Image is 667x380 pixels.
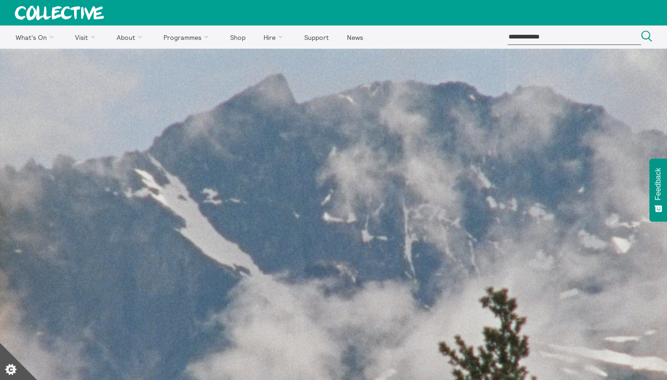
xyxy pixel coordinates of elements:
a: Support [296,25,337,49]
a: News [339,25,371,49]
a: Programmes [156,25,220,49]
span: Feedback [654,168,662,200]
a: Visit [67,25,107,49]
a: What's On [7,25,65,49]
a: About [108,25,154,49]
button: Feedback - Show survey [649,158,667,222]
a: Hire [256,25,295,49]
a: Shop [222,25,253,49]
